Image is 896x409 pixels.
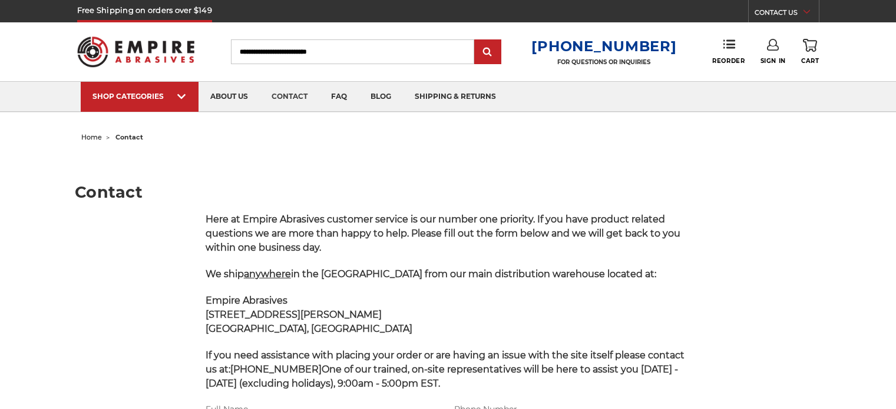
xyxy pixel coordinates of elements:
span: Reorder [712,57,745,65]
a: blog [359,82,403,112]
a: contact [260,82,319,112]
span: Sign In [761,57,786,65]
span: Cart [801,57,819,65]
img: Empire Abrasives [77,29,195,75]
h1: Contact [75,184,821,200]
a: shipping & returns [403,82,508,112]
a: Reorder [712,39,745,64]
span: Here at Empire Abrasives customer service is our number one priority. If you have product related... [206,214,680,253]
a: home [81,133,102,141]
a: about us [199,82,260,112]
strong: [PHONE_NUMBER] [230,364,322,375]
input: Submit [476,41,500,64]
span: If you need assistance with placing your order or are having an issue with the site itself please... [206,350,685,389]
div: SHOP CATEGORIES [92,92,187,101]
span: anywhere [244,268,291,280]
a: [PHONE_NUMBER] [531,38,676,55]
strong: [STREET_ADDRESS][PERSON_NAME] [GEOGRAPHIC_DATA], [GEOGRAPHIC_DATA] [206,309,412,334]
a: Cart [801,39,819,65]
a: CONTACT US [755,6,819,22]
span: Empire Abrasives [206,295,287,306]
p: FOR QUESTIONS OR INQUIRIES [531,58,676,66]
span: We ship in the [GEOGRAPHIC_DATA] from our main distribution warehouse located at: [206,268,656,280]
span: contact [115,133,143,141]
a: faq [319,82,359,112]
